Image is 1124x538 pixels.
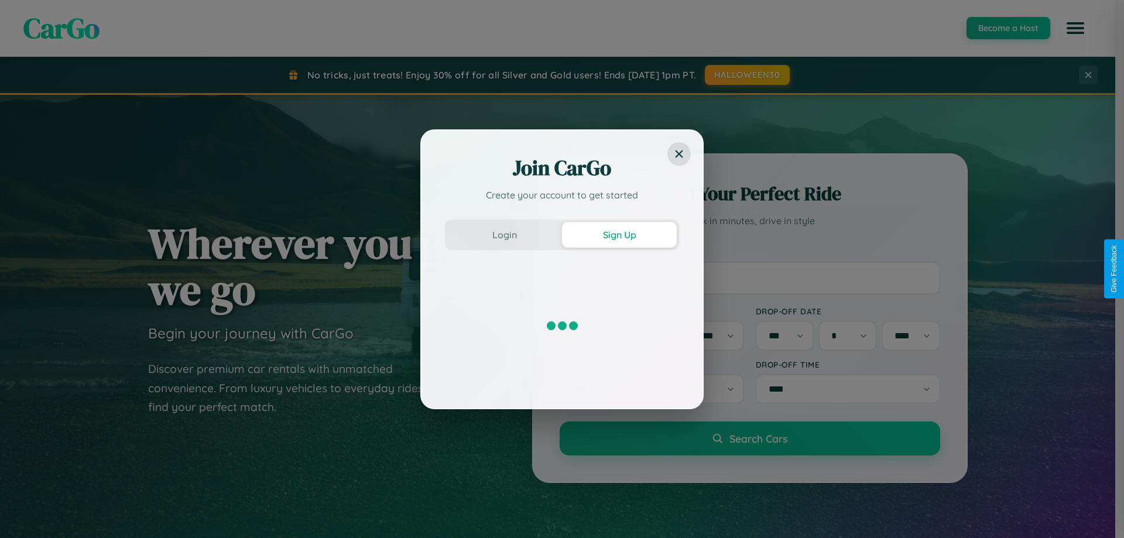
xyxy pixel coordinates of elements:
button: Sign Up [562,222,677,248]
h2: Join CarGo [445,154,679,182]
button: Login [447,222,562,248]
div: Give Feedback [1110,245,1118,293]
iframe: Intercom live chat [12,498,40,526]
p: Create your account to get started [445,188,679,202]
